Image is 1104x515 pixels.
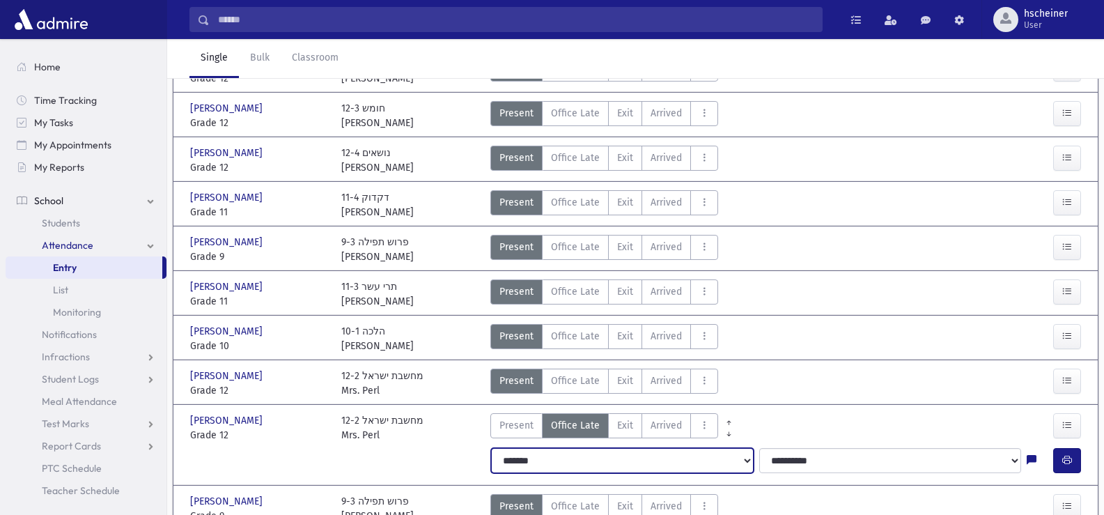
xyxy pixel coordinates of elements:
[490,235,718,264] div: AttTypes
[190,339,327,353] span: Grade 10
[190,249,327,264] span: Grade 9
[1024,8,1068,20] span: hscheiner
[551,418,600,433] span: Office Late
[551,284,600,299] span: Office Late
[42,462,102,475] span: PTC Schedule
[6,256,162,279] a: Entry
[190,428,327,443] span: Grade 12
[190,279,265,294] span: [PERSON_NAME]
[42,484,120,497] span: Teacher Schedule
[499,499,534,514] span: Present
[499,240,534,254] span: Present
[499,284,534,299] span: Present
[42,373,99,385] span: Student Logs
[490,101,718,130] div: AttTypes
[499,418,534,433] span: Present
[6,190,166,212] a: School
[190,494,265,509] span: [PERSON_NAME]
[499,106,534,121] span: Present
[551,329,600,344] span: Office Late
[34,194,63,207] span: School
[6,56,166,78] a: Home
[341,369,423,398] div: 12-2 מחשבת ישראל Mrs. Perl
[617,284,633,299] span: Exit
[11,6,91,33] img: AdmirePro
[651,284,682,299] span: Arrived
[1024,20,1068,31] span: User
[34,161,84,174] span: My Reports
[341,413,423,443] div: 12-2 מחשבת ישראל Mrs. Perl
[190,146,265,160] span: [PERSON_NAME]
[53,306,101,318] span: Monitoring
[341,146,414,175] div: 12-4 נושאים [PERSON_NAME]
[190,324,265,339] span: [PERSON_NAME]
[6,346,166,368] a: Infractions
[617,240,633,254] span: Exit
[490,324,718,353] div: AttTypes
[34,139,111,151] span: My Appointments
[490,413,718,443] div: AttTypes
[617,195,633,210] span: Exit
[190,413,265,428] span: [PERSON_NAME]
[190,101,265,116] span: [PERSON_NAME]
[6,279,166,301] a: List
[42,217,80,229] span: Students
[42,417,89,430] span: Test Marks
[239,39,281,78] a: Bulk
[341,190,414,220] div: 11-4 דקדוק [PERSON_NAME]
[551,151,600,165] span: Office Late
[499,374,534,388] span: Present
[190,383,327,398] span: Grade 12
[6,134,166,156] a: My Appointments
[499,195,534,210] span: Present
[6,323,166,346] a: Notifications
[189,39,239,78] a: Single
[42,440,101,452] span: Report Cards
[490,279,718,309] div: AttTypes
[617,151,633,165] span: Exit
[190,205,327,220] span: Grade 11
[190,235,265,249] span: [PERSON_NAME]
[651,418,682,433] span: Arrived
[617,418,633,433] span: Exit
[551,374,600,388] span: Office Late
[651,151,682,165] span: Arrived
[34,61,61,73] span: Home
[53,261,77,274] span: Entry
[341,324,414,353] div: 10-1 הלכה [PERSON_NAME]
[190,294,327,309] span: Grade 11
[42,395,117,408] span: Meal Attendance
[34,94,97,107] span: Time Tracking
[651,106,682,121] span: Arrived
[490,369,718,398] div: AttTypes
[6,212,166,234] a: Students
[617,106,633,121] span: Exit
[42,351,90,363] span: Infractions
[499,151,534,165] span: Present
[6,457,166,479] a: PTC Schedule
[6,234,166,256] a: Attendance
[651,329,682,344] span: Arrived
[53,284,68,296] span: List
[210,7,822,32] input: Search
[651,195,682,210] span: Arrived
[6,301,166,323] a: Monitoring
[34,116,73,129] span: My Tasks
[651,374,682,388] span: Arrived
[42,328,97,341] span: Notifications
[341,279,414,309] div: 11-3 תרי עשר [PERSON_NAME]
[281,39,350,78] a: Classroom
[6,156,166,178] a: My Reports
[190,116,327,130] span: Grade 12
[6,89,166,112] a: Time Tracking
[499,329,534,344] span: Present
[6,368,166,390] a: Student Logs
[617,329,633,344] span: Exit
[490,146,718,175] div: AttTypes
[190,190,265,205] span: [PERSON_NAME]
[6,479,166,502] a: Teacher Schedule
[551,240,600,254] span: Office Late
[551,195,600,210] span: Office Late
[551,499,600,514] span: Office Late
[651,240,682,254] span: Arrived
